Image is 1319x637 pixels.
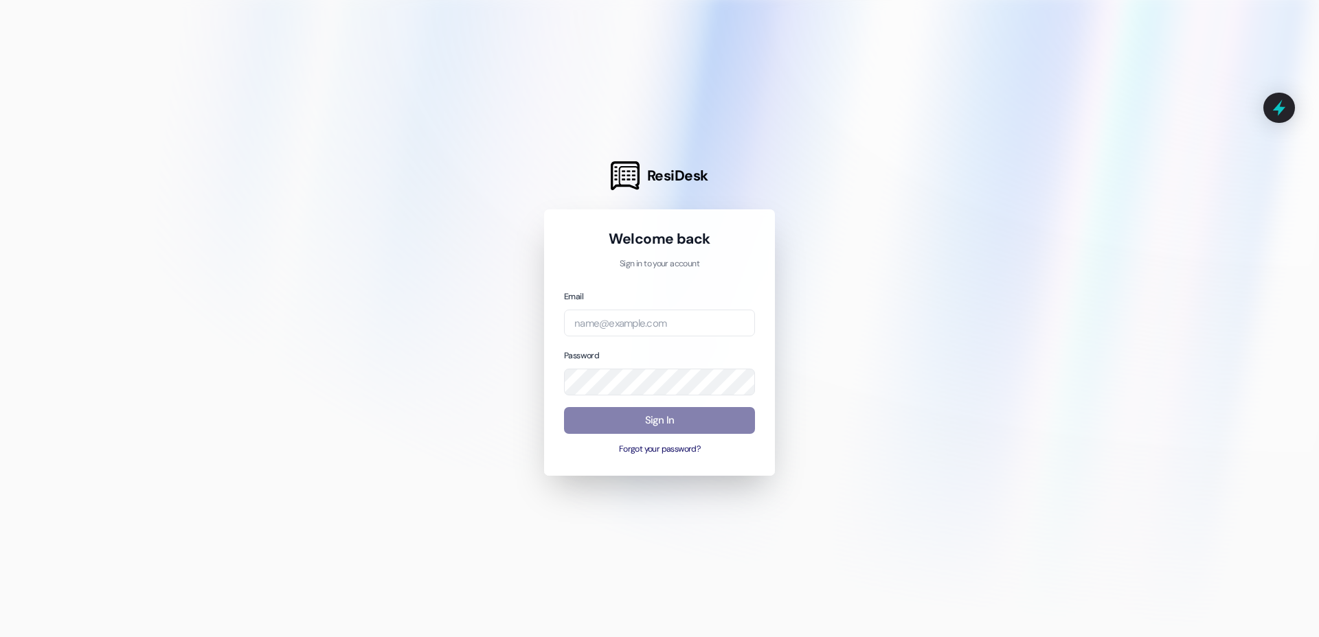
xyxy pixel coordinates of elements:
img: ResiDesk Logo [611,161,640,190]
p: Sign in to your account [564,258,755,270]
span: ResiDesk [647,166,708,185]
button: Forgot your password? [564,443,755,456]
h1: Welcome back [564,229,755,248]
input: name@example.com [564,310,755,336]
label: Email [564,291,583,302]
label: Password [564,350,599,361]
button: Sign In [564,407,755,434]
